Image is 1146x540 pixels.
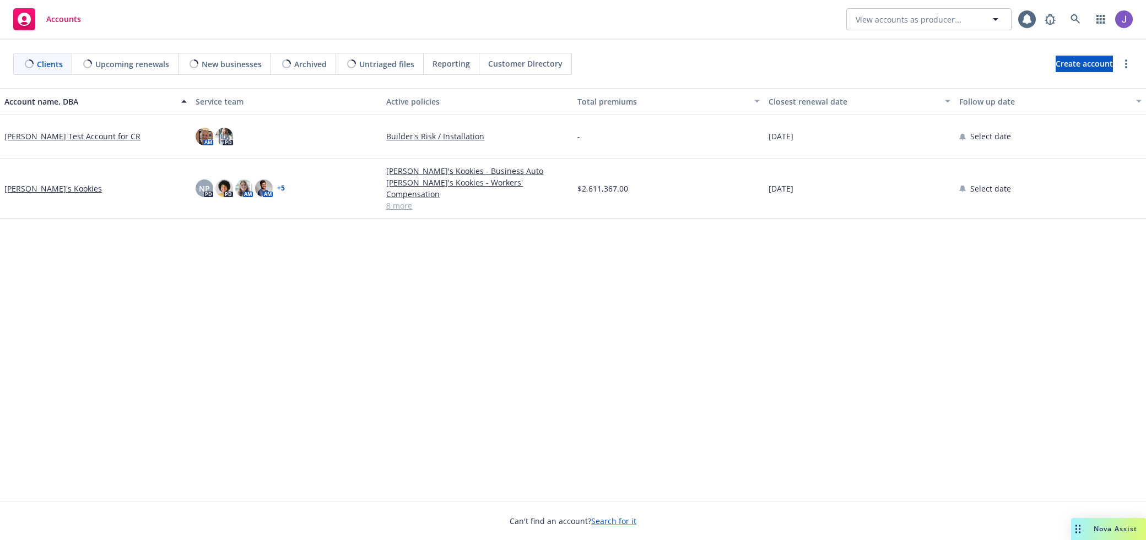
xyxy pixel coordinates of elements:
div: Total premiums [577,96,748,107]
div: Service team [196,96,378,107]
a: Search for it [591,516,636,526]
span: NP [199,183,210,194]
a: 8 more [386,200,569,211]
a: [PERSON_NAME]'s Kookies - Workers' Compensation [386,177,569,200]
a: Accounts [9,4,85,35]
span: Accounts [46,15,81,24]
img: photo [215,179,233,197]
button: Follow up date [955,88,1146,114]
a: more [1120,57,1133,70]
span: Upcoming renewals [95,58,169,70]
span: Can't find an account? [510,515,636,527]
span: $2,611,367.00 [577,183,628,194]
button: Closest renewal date [764,88,955,114]
span: Select date [970,130,1011,142]
div: Account name, DBA [4,96,175,107]
span: [DATE] [769,130,793,142]
a: Builder's Risk / Installation [386,130,569,142]
img: photo [235,179,253,197]
span: Customer Directory [488,58,563,69]
span: New businesses [202,58,262,70]
button: Service team [191,88,382,114]
img: photo [1115,10,1133,28]
span: [DATE] [769,183,793,194]
div: Follow up date [959,96,1129,107]
span: Clients [37,58,63,70]
a: [PERSON_NAME]'s Kookies [4,183,102,194]
a: Create account [1056,56,1113,72]
a: Switch app [1090,8,1112,30]
div: Closest renewal date [769,96,939,107]
img: photo [255,179,273,197]
a: [PERSON_NAME] Test Account for CR [4,130,140,142]
img: photo [215,128,233,145]
div: Drag to move [1071,518,1085,540]
span: Nova Assist [1094,524,1137,533]
a: Report a Bug [1039,8,1061,30]
span: - [577,130,580,142]
span: Select date [970,183,1011,194]
a: [PERSON_NAME]'s Kookies - Business Auto [386,165,569,177]
button: Nova Assist [1071,518,1146,540]
span: Reporting [433,58,470,69]
button: Active policies [382,88,573,114]
img: photo [196,128,213,145]
a: + 5 [277,185,285,192]
a: Search [1064,8,1086,30]
span: Untriaged files [359,58,414,70]
span: View accounts as producer... [856,14,961,25]
span: Create account [1056,53,1113,74]
span: Archived [294,58,327,70]
button: Total premiums [573,88,764,114]
button: View accounts as producer... [846,8,1012,30]
div: Active policies [386,96,569,107]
